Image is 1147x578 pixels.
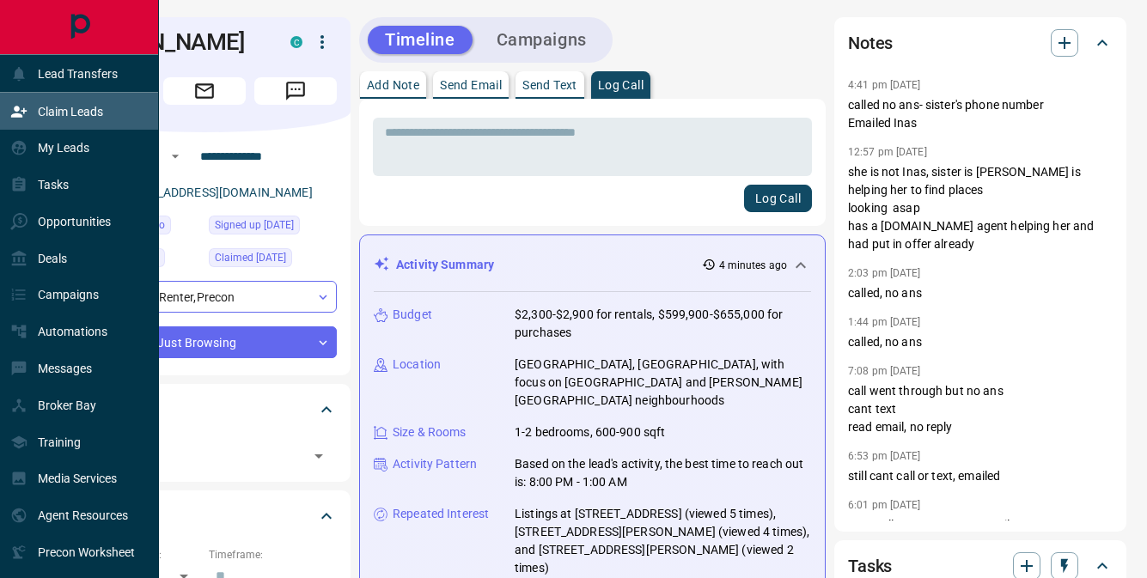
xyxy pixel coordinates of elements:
p: cant call, cant text. Sent email [848,516,1113,534]
span: Claimed [DATE] [215,249,286,266]
p: Size & Rooms [393,423,467,441]
div: condos.ca [290,36,302,48]
p: 4:41 pm [DATE] [848,79,921,91]
p: Timeframe: [209,547,337,563]
p: Activity Summary [396,256,494,274]
p: still cant call or text, emailed [848,467,1113,485]
button: Open [307,444,331,468]
p: 6:01 pm [DATE] [848,499,921,511]
p: 1:44 pm [DATE] [848,316,921,328]
span: Message [254,77,337,105]
span: Signed up [DATE] [215,216,294,234]
p: Listings at [STREET_ADDRESS] (viewed 5 times), [STREET_ADDRESS][PERSON_NAME] (viewed 4 times), an... [515,505,811,577]
div: Criteria [72,496,337,537]
p: Activity Pattern [393,455,477,473]
button: Campaigns [479,26,604,54]
p: Location [393,356,441,374]
div: Renter , Precon [72,281,337,313]
p: Repeated Interest [393,505,489,523]
p: 1-2 bedrooms, 600-900 sqft [515,423,665,441]
button: Log Call [744,185,812,212]
p: Send Email [440,79,502,91]
p: Add Note [367,79,419,91]
p: 7:08 pm [DATE] [848,365,921,377]
a: [EMAIL_ADDRESS][DOMAIN_NAME] [119,186,313,199]
div: Tags [72,389,337,430]
div: Just Browsing [72,326,337,358]
p: Budget [393,306,432,324]
p: 4 minutes ago [719,258,787,273]
p: Send Text [522,79,577,91]
button: Open [165,146,186,167]
p: she is not Inas, sister is [PERSON_NAME] is helping her to find places looking asap has a [DOMAIN... [848,163,1113,253]
span: Email [163,77,246,105]
div: Activity Summary4 minutes ago [374,249,811,281]
p: 6:53 pm [DATE] [848,450,921,462]
p: [GEOGRAPHIC_DATA], [GEOGRAPHIC_DATA], with focus on [GEOGRAPHIC_DATA] and [PERSON_NAME][GEOGRAPHI... [515,356,811,410]
p: $2,300-$2,900 for rentals, $599,900-$655,000 for purchases [515,306,811,342]
p: called, no ans [848,284,1113,302]
p: called, no ans [848,333,1113,351]
p: 2:03 pm [DATE] [848,267,921,279]
p: Based on the lead's activity, the best time to reach out is: 8:00 PM - 1:00 AM [515,455,811,491]
button: Timeline [368,26,473,54]
p: called no ans- sister's phone number Emailed Inas [848,96,1113,132]
div: Wed Apr 09 2025 [209,248,337,272]
h1: [PERSON_NAME] [72,28,265,56]
p: 12:57 pm [DATE] [848,146,927,158]
div: Notes [848,22,1113,64]
p: call went through but no ans cant text read email, no reply [848,382,1113,436]
h2: Notes [848,29,893,57]
div: Wed Apr 09 2025 [209,216,337,240]
p: Log Call [598,79,644,91]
